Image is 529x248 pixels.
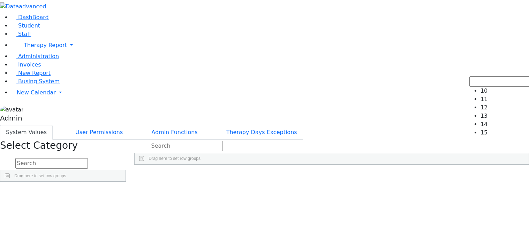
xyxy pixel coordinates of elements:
span: New Calendar [17,89,56,96]
button: User Permissions [69,125,129,140]
span: Invoices [18,61,41,68]
a: New Report [11,70,51,76]
span: Therapy Report [24,42,67,48]
a: DashBoard [11,14,49,21]
a: New Calendar [11,86,529,100]
button: Therapy Days Exceptions [220,125,303,140]
a: Student [11,22,40,29]
button: Admin Functions [145,125,203,140]
span: Administration [18,53,59,60]
input: Search [15,158,88,169]
a: Busing System [11,78,60,85]
span: Staff [18,31,31,37]
span: Drag here to set row groups [149,156,201,161]
a: Staff [11,31,31,37]
span: Student [18,22,40,29]
span: New Report [18,70,51,76]
span: Busing System [18,78,60,85]
input: Search [150,141,222,151]
span: Drag here to set row groups [14,173,66,178]
a: Administration [11,53,59,60]
a: Invoices [11,61,41,68]
span: DashBoard [18,14,49,21]
a: Therapy Report [11,38,529,52]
